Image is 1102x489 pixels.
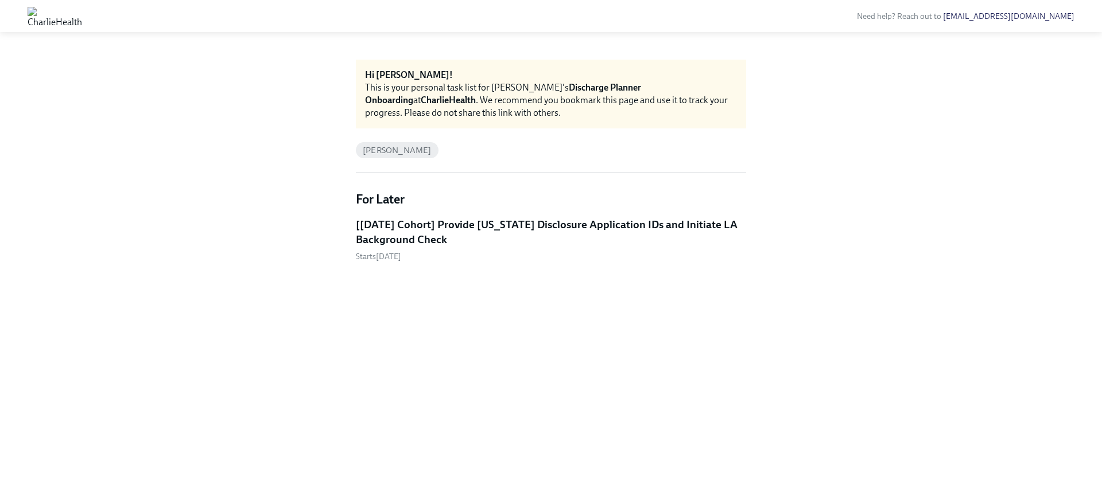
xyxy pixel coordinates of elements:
[365,81,737,119] div: This is your personal task list for [PERSON_NAME]'s at . We recommend you bookmark this page and ...
[356,217,746,262] a: [[DATE] Cohort] Provide [US_STATE] Disclosure Application IDs and Initiate LA Background CheckSta...
[857,11,1074,21] span: Need help? Reach out to
[356,217,746,247] h5: [[DATE] Cohort] Provide [US_STATE] Disclosure Application IDs and Initiate LA Background Check
[356,146,439,155] span: [PERSON_NAME]
[28,7,82,25] img: CharlieHealth
[356,191,746,208] h4: For Later
[356,252,401,261] span: Saturday, August 23rd 2025, 10:00 am
[421,95,476,105] strong: CharlieHealth
[365,69,453,80] strong: Hi [PERSON_NAME]!
[943,11,1074,21] a: [EMAIL_ADDRESS][DOMAIN_NAME]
